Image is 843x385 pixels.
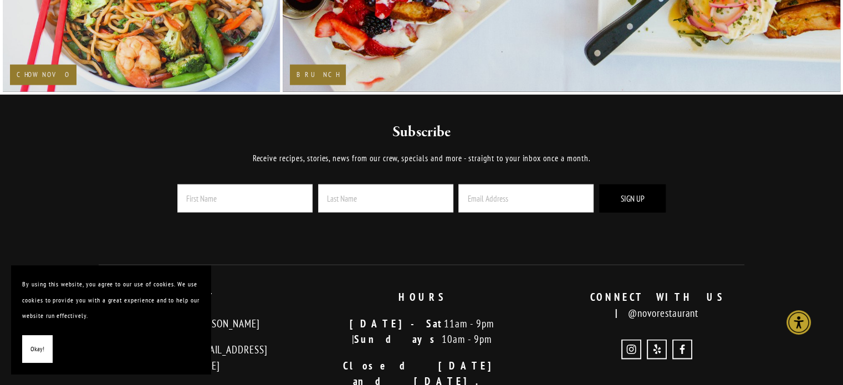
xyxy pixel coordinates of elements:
[590,290,736,319] strong: CONNECT WITH US |
[177,184,313,212] input: First Name
[354,332,442,345] strong: Sundays
[647,339,667,359] a: Yelp
[599,184,666,212] button: Sign Up
[297,71,339,78] h2: Brunch
[30,341,44,357] span: Okay!
[147,151,696,165] p: Receive recipes, stories, news from our crew, specials and more - straight to your inbox once a m...
[621,193,645,203] span: Sign Up
[349,316,444,330] strong: [DATE]-Sat
[17,71,70,78] h2: Chow Novo
[621,339,641,359] a: Instagram
[313,315,530,347] p: 11am - 9pm | 10am - 9pm
[11,265,211,374] section: Cookie banner
[549,289,765,320] p: @novorestaurant
[147,122,696,142] h2: Subscribe
[786,310,811,335] div: Accessibility Menu
[22,335,53,363] button: Okay!
[22,276,200,324] p: By using this website, you agree to our use of cookies. We use cookies to provide you with a grea...
[458,184,594,212] input: Email Address
[672,339,692,359] a: Novo Restaurant and Lounge
[398,290,445,303] strong: HOURS
[318,184,453,212] input: Last Name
